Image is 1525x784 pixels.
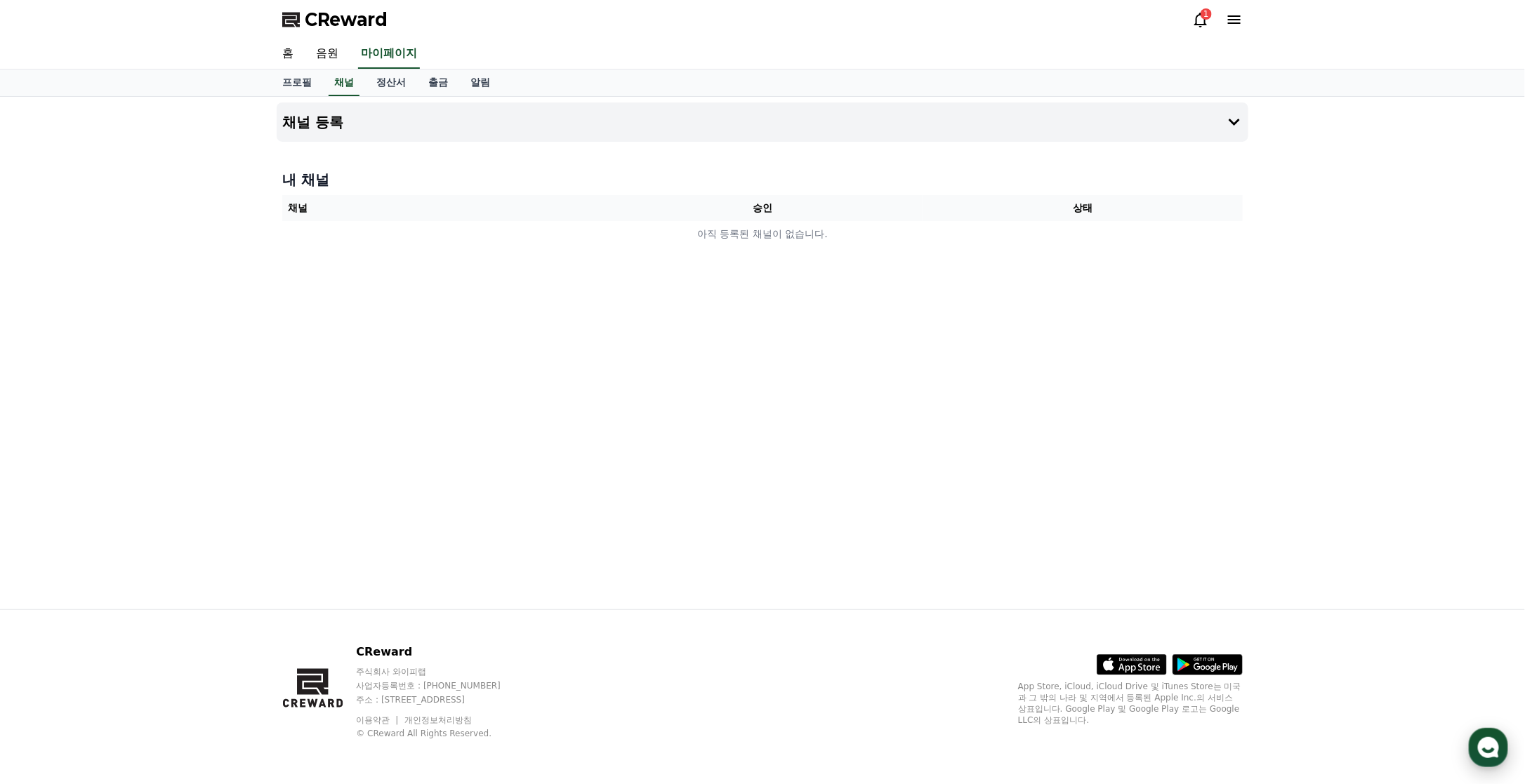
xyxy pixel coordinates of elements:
[282,195,602,221] th: 채널
[277,102,1248,142] button: 채널 등록
[1018,681,1243,726] p: App Store, iCloud, iCloud Drive 및 iTunes Store는 미국과 그 밖의 나라 및 지역에서 등록된 Apple Inc.의 서비스 상표입니다. Goo...
[44,466,53,477] span: 홈
[128,467,145,478] span: 대화
[1201,8,1212,20] div: 1
[329,69,359,96] a: 채널
[602,195,923,221] th: 승인
[305,39,350,69] a: 음원
[356,728,527,739] p: © CReward All Rights Reserved.
[356,666,527,677] p: 주식회사 와이피랩
[282,114,343,130] h4: 채널 등록
[404,715,472,725] a: 개인정보처리방침
[417,69,459,96] a: 출금
[923,195,1243,221] th: 상태
[356,694,527,705] p: 주소 : [STREET_ADDRESS]
[4,445,93,480] a: 홈
[305,8,388,31] span: CReward
[1192,11,1209,28] a: 1
[356,680,527,691] p: 사업자등록번호 : [PHONE_NUMBER]
[271,39,305,69] a: 홈
[93,445,181,480] a: 대화
[459,69,501,96] a: 알림
[282,170,1243,190] h4: 내 채널
[271,69,323,96] a: 프로필
[358,39,420,69] a: 마이페이지
[282,8,388,31] a: CReward
[356,644,527,660] p: CReward
[181,445,270,480] a: 설정
[217,466,234,477] span: 설정
[365,69,417,96] a: 정산서
[356,715,400,725] a: 이용약관
[282,221,1243,247] td: 아직 등록된 채널이 없습니다.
